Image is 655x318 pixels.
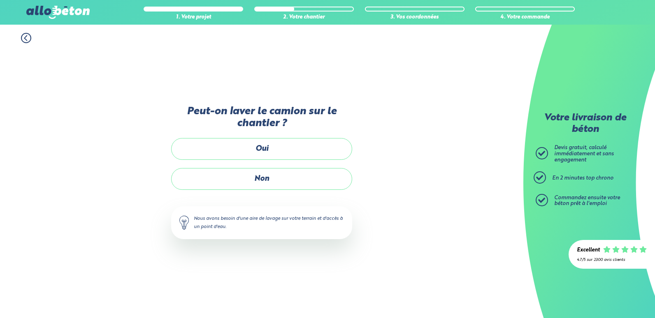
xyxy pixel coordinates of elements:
[554,145,614,162] span: Devis gratuit, calculé immédiatement et sans engagement
[552,175,613,181] span: En 2 minutes top chrono
[582,286,646,309] iframe: Help widget launcher
[171,168,352,190] label: Non
[26,6,90,19] img: allobéton
[475,14,575,21] div: 4. Votre commande
[171,138,352,160] label: Oui
[254,14,354,21] div: 2. Votre chantier
[171,206,352,239] div: Nous avons besoin d'une aire de lavage sur votre terrain et d'accès à un point d'eau.
[554,195,620,207] span: Commandez ensuite votre béton prêt à l'emploi
[538,113,632,135] p: Votre livraison de béton
[577,247,600,253] div: Excellent
[144,14,243,21] div: 1. Votre projet
[171,106,352,130] label: Peut-on laver le camion sur le chantier ?
[577,258,647,262] div: 4.7/5 sur 2300 avis clients
[365,14,465,21] div: 3. Vos coordonnées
